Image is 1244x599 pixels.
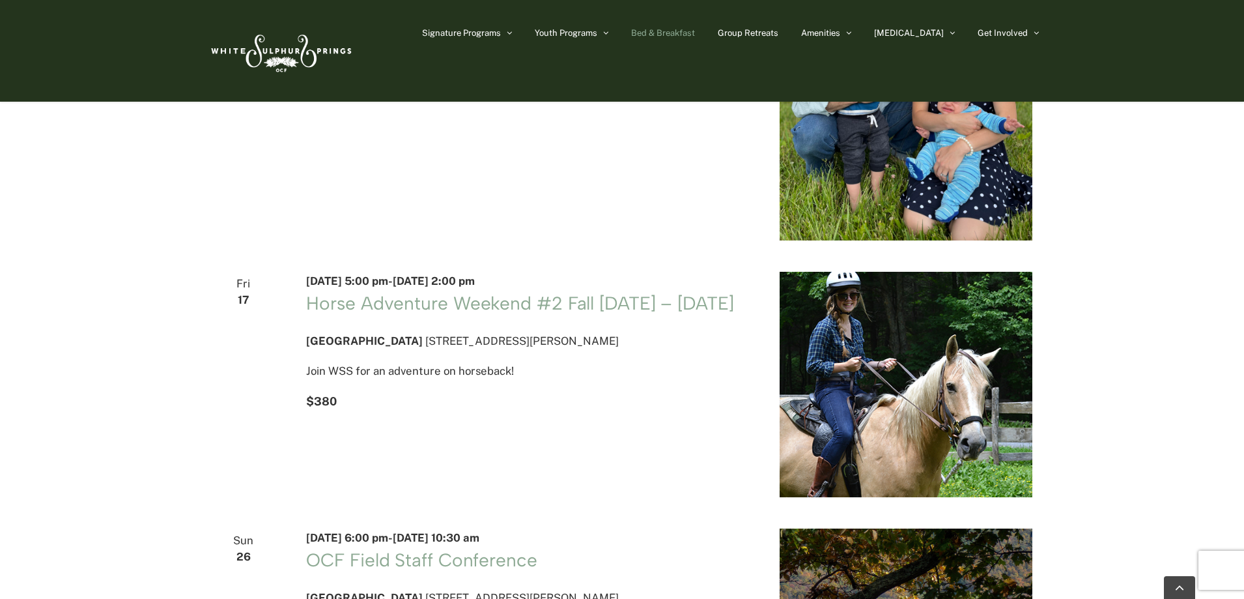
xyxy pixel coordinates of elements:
[306,274,475,287] time: -
[306,549,537,571] a: OCF Field Staff Conference
[422,29,501,37] span: Signature Programs
[801,29,840,37] span: Amenities
[306,292,733,314] a: Horse Adventure Weekend #2 Fall [DATE] – [DATE]
[212,548,275,566] span: 26
[306,334,423,347] span: [GEOGRAPHIC_DATA]
[212,291,275,310] span: 17
[212,531,275,550] span: Sun
[978,29,1028,37] span: Get Involved
[205,20,355,81] img: White Sulphur Springs Logo
[631,29,695,37] span: Bed & Breakfast
[393,274,475,287] span: [DATE] 2:00 pm
[306,531,479,544] time: -
[306,362,748,381] p: Join WSS for an adventure on horseback!
[425,334,619,347] span: [STREET_ADDRESS][PERSON_NAME]
[306,394,337,408] span: $380
[780,272,1032,497] img: horse2
[718,29,778,37] span: Group Retreats
[393,531,479,544] span: [DATE] 10:30 am
[306,531,388,544] span: [DATE] 6:00 pm
[874,29,944,37] span: [MEDICAL_DATA]
[212,274,275,293] span: Fri
[535,29,597,37] span: Youth Programs
[306,274,388,287] span: [DATE] 5:00 pm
